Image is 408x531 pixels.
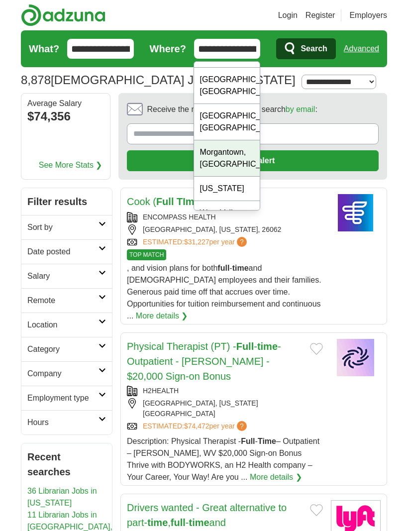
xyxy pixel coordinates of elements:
strong: time [189,517,209,528]
div: West Vail, [GEOGRAPHIC_DATA] [194,201,260,237]
strong: full [171,517,186,528]
a: Register [306,9,335,21]
h2: Category [27,343,99,355]
span: ? [237,421,247,431]
button: Search [276,38,335,59]
label: What? [29,41,59,56]
strong: Full [156,196,174,207]
button: Add to favorite jobs [310,343,323,355]
a: Physical Therapist (PT) -Full-time- Outpatient - [PERSON_NAME] - $20,000 Sign-on Bonus [127,341,281,382]
span: ? [237,237,247,247]
div: [GEOGRAPHIC_DATA], [US_STATE], 26062 [127,224,323,235]
img: Adzuna logo [21,4,105,26]
a: See More Stats ❯ [39,159,102,171]
strong: full [217,264,229,272]
a: Location [21,313,112,337]
h2: Recent searches [27,449,106,479]
a: Cook (Full TIme) [127,196,203,207]
strong: time [232,264,249,272]
div: [US_STATE] [194,177,260,201]
div: Morgantown, [GEOGRAPHIC_DATA] [194,140,260,177]
div: $74,356 [27,107,104,125]
img: Company logo [331,339,381,376]
span: $74,472 [184,422,209,430]
h2: Filter results [21,188,112,215]
span: , and vision plans for both - and [DEMOGRAPHIC_DATA] employees and their families. Generous paid ... [127,264,321,320]
a: Date posted [21,239,112,264]
div: [GEOGRAPHIC_DATA], [GEOGRAPHIC_DATA] [194,104,260,140]
div: [GEOGRAPHIC_DATA], [GEOGRAPHIC_DATA] [194,68,260,104]
button: Create alert [127,150,379,171]
div: [GEOGRAPHIC_DATA], [US_STATE][GEOGRAPHIC_DATA] [127,398,323,419]
span: Search [301,39,327,59]
a: Employment type [21,386,112,410]
span: Receive the newest jobs for this search : [147,104,317,115]
a: Remote [21,288,112,313]
img: Encompass Health logo [331,194,381,231]
strong: Time [258,437,276,445]
a: ESTIMATED:$31,227per year? [143,237,249,247]
a: Advanced [344,39,379,59]
a: More details ❯ [136,310,188,322]
h2: Date posted [27,246,99,258]
h2: Location [27,319,99,331]
a: Employers [349,9,387,21]
a: ESTIMATED:$74,472per year? [143,421,249,431]
span: TOP MATCH [127,249,166,260]
strong: time [257,341,278,352]
a: Company [21,361,112,386]
h2: Hours [27,417,99,428]
a: Category [21,337,112,361]
strong: TIme [177,196,200,207]
div: Average Salary [27,100,104,107]
div: H2HEALTH [127,386,323,396]
h1: [DEMOGRAPHIC_DATA] Jobs in [US_STATE] [21,73,296,87]
a: More details ❯ [250,471,302,483]
h2: Salary [27,270,99,282]
h2: Sort by [27,221,99,233]
a: Login [278,9,298,21]
button: Add to favorite jobs [310,504,323,516]
span: $31,227 [184,238,209,246]
h2: Company [27,368,99,380]
strong: Full [241,437,255,445]
a: Sort by [21,215,112,239]
h2: Employment type [27,392,99,404]
a: Hours [21,410,112,434]
span: Description: Physical Therapist - - – Outpatient – [PERSON_NAME], WV $20,000 Sign-on Bonus Thrive... [127,437,319,481]
span: 8,878 [21,71,51,89]
strong: Full [236,341,254,352]
a: Salary [21,264,112,288]
label: Where? [150,41,186,56]
strong: time [147,517,168,528]
h2: Remote [27,295,99,307]
a: 36 Librarian Jobs in [US_STATE] [27,487,97,507]
a: ENCOMPASS HEALTH [143,213,216,221]
a: by email [286,105,315,113]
